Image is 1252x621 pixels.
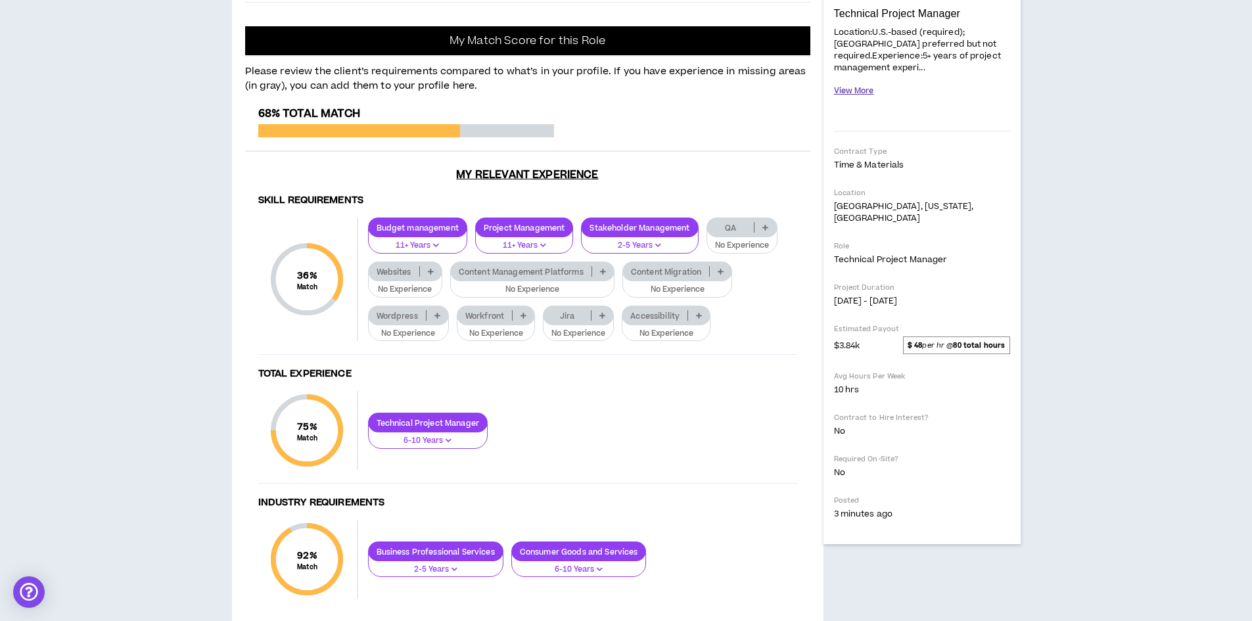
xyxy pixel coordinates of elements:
p: No Experience [715,240,769,252]
button: No Experience [450,273,614,298]
p: Time & Materials [834,159,1010,171]
p: 11+ Years [377,240,459,252]
p: No Experience [377,284,434,296]
button: 6-10 Years [511,553,647,578]
span: 92 % [297,549,317,563]
p: Project Duration [834,283,1010,292]
button: 2-5 Years [581,229,698,254]
button: 2-5 Years [368,553,503,578]
p: Content Migration [623,267,709,277]
p: Required On-Site? [834,454,1010,464]
span: 36 % [297,269,317,283]
p: Technical Project Manager [834,7,1010,20]
h4: Skill Requirements [258,195,797,207]
button: 6-10 Years [368,424,488,449]
p: Content Management Platforms [451,267,591,277]
p: Contract Type [834,147,1010,156]
p: No [834,467,1010,478]
h3: My Relevant Experience [245,168,810,181]
button: No Experience [622,273,733,298]
button: 11+ Years [475,229,574,254]
p: No [834,425,1010,437]
p: 2-5 Years [590,240,689,252]
span: 68% Total Match [258,106,360,122]
button: No Experience [457,317,535,342]
p: My Match Score for this Role [450,34,605,47]
p: 6-10 Years [377,435,480,447]
p: Accessibility [622,311,687,321]
span: per hr @ [903,336,1010,354]
p: 3 minutes ago [834,508,1010,520]
p: No Experience [630,328,702,340]
p: Estimated Payout [834,324,1010,334]
p: Websites [369,267,419,277]
p: No Experience [631,284,724,296]
strong: $ 48 [908,340,922,350]
button: View More [834,80,874,103]
p: Stakeholder Management [582,223,697,233]
p: QA [707,223,754,233]
p: Location [834,188,1010,198]
p: Jira [544,311,591,321]
span: 75 % [297,420,317,434]
p: Workfront [457,311,512,321]
p: No Experience [551,328,605,340]
small: Match [297,563,317,572]
h4: Total Experience [258,368,797,380]
small: Match [297,283,317,292]
p: 10 hrs [834,384,1010,396]
p: Contract to Hire Interest? [834,413,1010,423]
button: No Experience [622,317,710,342]
small: Match [297,434,317,443]
span: $3.84k [834,337,860,353]
p: Posted [834,495,1010,505]
p: No Experience [377,328,440,340]
p: [GEOGRAPHIC_DATA], [US_STATE], [GEOGRAPHIC_DATA] [834,200,1010,224]
p: Budget management [369,223,467,233]
p: Avg Hours Per Week [834,371,1010,381]
p: No Experience [459,284,606,296]
p: Please review the client’s requirements compared to what’s in your profile. If you have experienc... [245,57,810,94]
button: No Experience [707,229,777,254]
p: Business Professional Services [369,547,503,557]
button: No Experience [368,273,442,298]
button: No Experience [368,317,449,342]
button: 11+ Years [368,229,467,254]
button: No Experience [543,317,614,342]
p: Wordpress [369,311,426,321]
strong: 80 total hours [953,340,1005,350]
div: Open Intercom Messenger [13,576,45,608]
span: Technical Project Manager [834,254,948,265]
p: Location:U.S.-based (required); [GEOGRAPHIC_DATA] preferred but not required.Experience:5+ years ... [834,25,1010,74]
p: Role [834,241,1010,251]
p: 2-5 Years [377,564,495,576]
p: No Experience [465,328,526,340]
p: Consumer Goods and Services [512,547,646,557]
p: 6-10 Years [520,564,638,576]
p: Technical Project Manager [369,418,488,428]
p: 11+ Years [484,240,565,252]
p: [DATE] - [DATE] [834,295,1010,307]
p: Project Management [476,223,573,233]
h4: Industry Requirements [258,497,797,509]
